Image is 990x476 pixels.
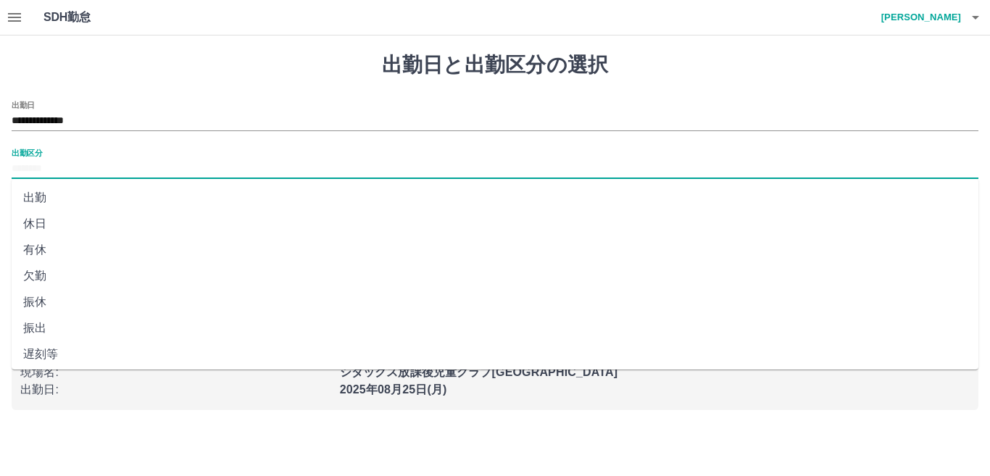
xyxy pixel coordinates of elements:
[12,185,978,211] li: 出勤
[340,383,447,396] b: 2025年08月25日(月)
[12,147,42,158] label: 出勤区分
[12,53,978,78] h1: 出勤日と出勤区分の選択
[12,341,978,367] li: 遅刻等
[12,99,35,110] label: 出勤日
[12,237,978,263] li: 有休
[12,367,978,393] li: 休業
[12,263,978,289] li: 欠勤
[12,289,978,315] li: 振休
[20,381,331,398] p: 出勤日 :
[12,315,978,341] li: 振出
[12,211,978,237] li: 休日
